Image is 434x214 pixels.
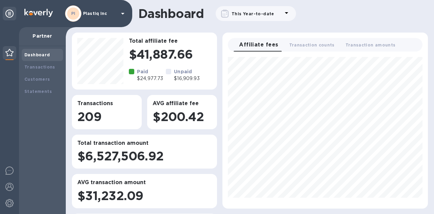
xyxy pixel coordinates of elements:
h3: AVG transaction amount [77,179,212,186]
span: Transaction counts [289,41,335,48]
h3: Transactions [77,100,136,107]
h1: Dashboard [138,6,204,21]
span: Transaction amounts [346,41,396,48]
p: Paid [137,68,163,75]
p: $24,977.73 [137,75,163,82]
b: Customers [24,77,50,82]
b: Dashboard [24,52,50,57]
p: Unpaid [174,68,199,75]
img: Logo [24,9,53,17]
b: Statements [24,89,52,94]
h1: $31,232.09 [77,189,212,203]
p: Partner [24,33,60,39]
b: PI [71,11,76,16]
p: $16,909.93 [174,75,199,82]
span: Affiliate fees [239,40,278,50]
div: Unpin categories [3,7,16,20]
h1: $200.42 [153,110,212,124]
h1: $41,887.66 [129,47,212,61]
h3: AVG affiliate fee [153,100,212,107]
h3: Total transaction amount [77,140,212,147]
h1: 209 [77,110,136,124]
p: Plastiq Inc [83,11,117,16]
img: Partner [5,49,14,56]
b: This Year-to-date [232,11,274,16]
h1: $6,527,506.92 [77,149,212,163]
h3: Total affiliate fee [129,38,212,44]
b: Transactions [24,64,55,70]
